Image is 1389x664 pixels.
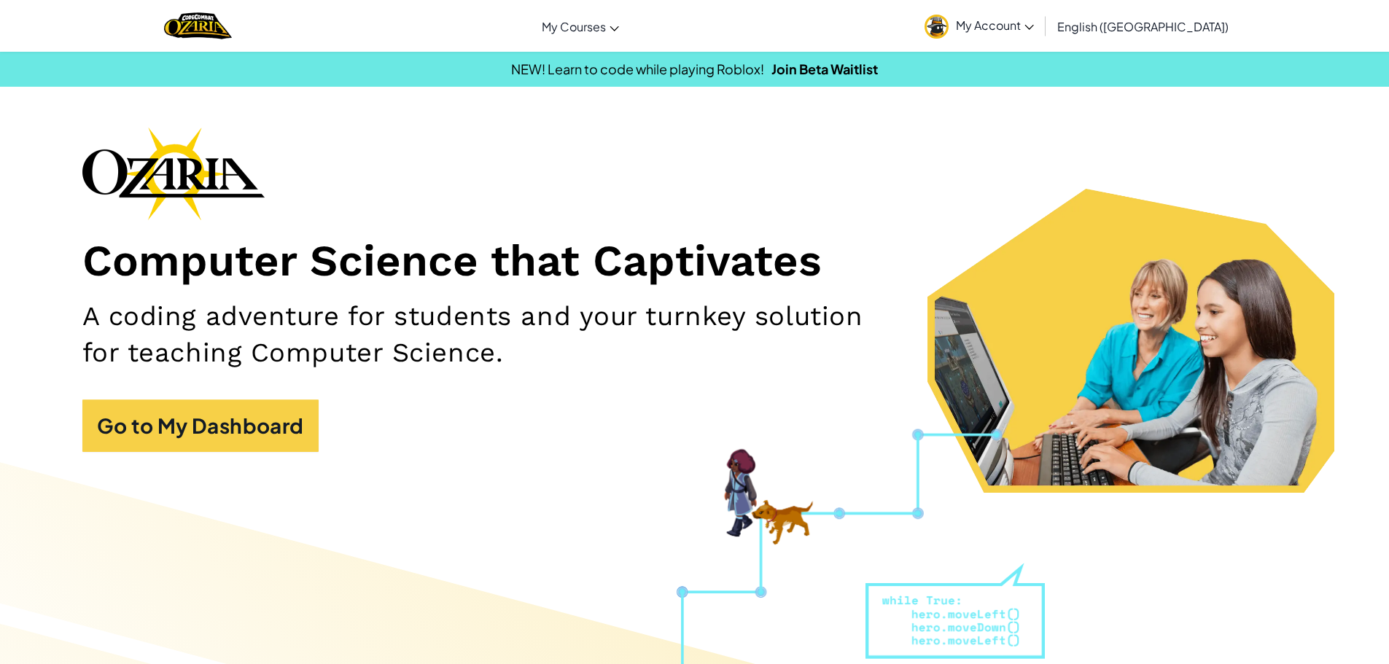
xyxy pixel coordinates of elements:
span: English ([GEOGRAPHIC_DATA]) [1057,19,1229,34]
img: Ozaria branding logo [82,127,265,220]
a: My Courses [534,7,626,46]
span: My Account [956,17,1034,33]
span: My Courses [542,19,606,34]
a: English ([GEOGRAPHIC_DATA]) [1050,7,1236,46]
h2: A coding adventure for students and your turnkey solution for teaching Computer Science. [82,298,903,370]
a: Go to My Dashboard [82,399,319,452]
a: My Account [917,3,1041,49]
span: NEW! Learn to code while playing Roblox! [511,60,764,77]
a: Ozaria by CodeCombat logo [164,11,232,41]
h1: Computer Science that Captivates [82,235,1307,288]
img: avatar [925,15,949,39]
a: Join Beta Waitlist [771,60,878,77]
img: Home [164,11,232,41]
